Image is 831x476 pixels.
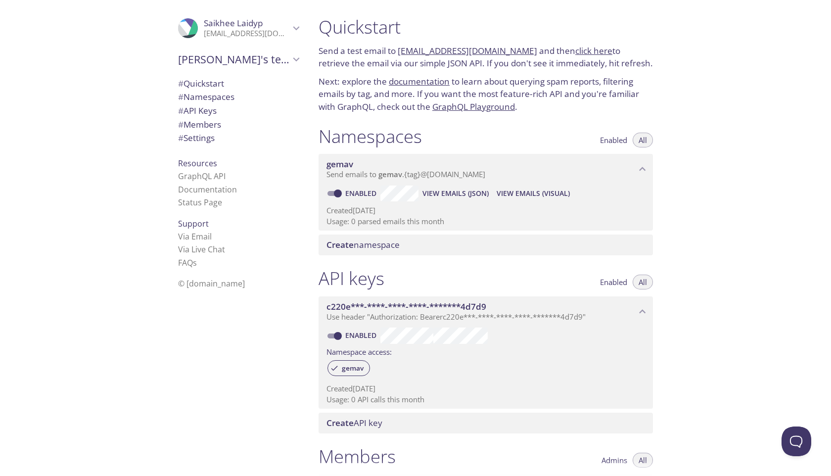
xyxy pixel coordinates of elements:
button: Enabled [594,275,633,289]
p: Next: explore the to learn about querying spam reports, filtering emails by tag, and more. If you... [319,75,653,113]
span: # [178,91,184,102]
button: All [633,275,653,289]
p: Created [DATE] [326,205,645,216]
h1: API keys [319,267,384,289]
div: Quickstart [170,77,307,91]
a: FAQ [178,257,197,268]
a: [EMAIL_ADDRESS][DOMAIN_NAME] [398,45,537,56]
div: gemav namespace [319,154,653,185]
span: gemav [336,364,369,373]
button: All [633,453,653,468]
h1: Namespaces [319,125,422,147]
iframe: Help Scout Beacon - Open [782,427,811,456]
span: View Emails (JSON) [422,188,489,199]
div: Create API Key [319,413,653,433]
div: gemav [327,360,370,376]
h1: Quickstart [319,16,653,38]
span: # [178,132,184,143]
span: gemav [378,169,402,179]
span: [PERSON_NAME]'s team [178,52,290,66]
div: Saikhee Laidyp [170,12,307,45]
span: Members [178,119,221,130]
div: Team Settings [170,131,307,145]
button: All [633,133,653,147]
a: Enabled [344,331,380,340]
span: Send emails to . {tag} @[DOMAIN_NAME] [326,169,485,179]
p: Send a test email to and then to retrieve the email via our simple JSON API. If you don't see it ... [319,45,653,70]
a: Enabled [344,189,380,198]
span: gemav [326,158,353,170]
h1: Members [319,445,396,468]
span: API Keys [178,105,217,116]
div: Saikhee's team [170,47,307,72]
p: Usage: 0 parsed emails this month [326,216,645,227]
a: Via Email [178,231,212,242]
button: View Emails (JSON) [418,186,493,201]
span: © [DOMAIN_NAME] [178,278,245,289]
span: # [178,78,184,89]
span: API key [326,417,382,428]
a: GraphQL Playground [432,101,515,112]
p: [EMAIL_ADDRESS][DOMAIN_NAME] [204,29,290,39]
span: Resources [178,158,217,169]
span: Create [326,417,354,428]
span: Support [178,218,209,229]
button: Enabled [594,133,633,147]
button: Admins [596,453,633,468]
div: Create namespace [319,235,653,255]
button: View Emails (Visual) [493,186,574,201]
span: Namespaces [178,91,234,102]
span: Quickstart [178,78,224,89]
a: documentation [389,76,450,87]
span: # [178,105,184,116]
span: Saikhee Laidyp [204,17,263,29]
a: click here [575,45,612,56]
span: Create [326,239,354,250]
div: Members [170,118,307,132]
span: Settings [178,132,215,143]
a: Via Live Chat [178,244,225,255]
p: Usage: 0 API calls this month [326,394,645,405]
a: GraphQL API [178,171,226,182]
a: Status Page [178,197,222,208]
div: Namespaces [170,90,307,104]
span: # [178,119,184,130]
span: namespace [326,239,400,250]
label: Namespace access: [326,344,392,358]
span: View Emails (Visual) [497,188,570,199]
span: s [193,257,197,268]
div: API Keys [170,104,307,118]
a: Documentation [178,184,237,195]
p: Created [DATE] [326,383,645,394]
